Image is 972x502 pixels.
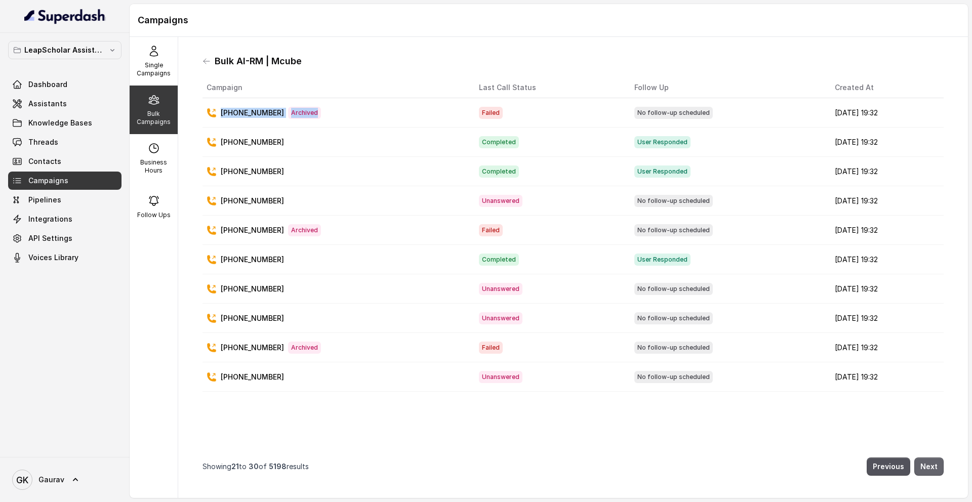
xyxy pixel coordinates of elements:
td: [DATE] 19:32 [827,362,944,392]
p: [PHONE_NUMBER] [221,313,284,323]
td: [DATE] 19:32 [827,245,944,274]
h1: Bulk AI-RM | Mcube [215,53,302,69]
a: Dashboard [8,75,121,94]
p: Showing to of results [202,462,309,472]
span: Unanswered [479,371,522,383]
a: Voices Library [8,248,121,267]
p: Bulk Campaigns [134,110,174,126]
span: Campaigns [28,176,68,186]
span: No follow-up scheduled [634,371,713,383]
th: Campaign [202,77,471,98]
a: Contacts [8,152,121,171]
a: Campaigns [8,172,121,190]
td: [DATE] 19:32 [827,128,944,157]
a: Pipelines [8,191,121,209]
span: No follow-up scheduled [634,107,713,119]
p: [PHONE_NUMBER] [221,108,284,118]
th: Follow Up [626,77,827,98]
span: 30 [249,462,259,471]
span: Dashboard [28,79,67,90]
p: [PHONE_NUMBER] [221,225,284,235]
td: [DATE] 19:32 [827,333,944,362]
span: Unanswered [479,312,522,324]
a: Gaurav [8,466,121,494]
img: light.svg [24,8,106,24]
span: Integrations [28,214,72,224]
td: [DATE] 19:32 [827,98,944,128]
span: No follow-up scheduled [634,224,713,236]
span: Failed [479,342,503,354]
a: API Settings [8,229,121,247]
p: [PHONE_NUMBER] [221,284,284,294]
span: API Settings [28,233,72,243]
span: No follow-up scheduled [634,283,713,295]
span: Completed [479,254,519,266]
th: Created At [827,77,944,98]
span: Archived [288,342,321,354]
p: [PHONE_NUMBER] [221,196,284,206]
span: 21 [231,462,239,471]
button: Next [914,457,944,476]
span: Archived [288,224,321,236]
td: [DATE] 19:32 [827,186,944,216]
span: Pipelines [28,195,61,205]
span: Unanswered [479,283,522,295]
span: No follow-up scheduled [634,195,713,207]
p: Business Hours [134,158,174,175]
span: Archived [288,107,321,119]
button: LeapScholar Assistant [8,41,121,59]
span: No follow-up scheduled [634,312,713,324]
span: Voices Library [28,253,78,263]
nav: Pagination [202,451,944,482]
p: [PHONE_NUMBER] [221,343,284,353]
a: Assistants [8,95,121,113]
p: [PHONE_NUMBER] [221,137,284,147]
td: [DATE] 19:32 [827,216,944,245]
td: [DATE] 19:32 [827,157,944,186]
p: [PHONE_NUMBER] [221,166,284,177]
span: Contacts [28,156,61,166]
span: Knowledge Bases [28,118,92,128]
a: Knowledge Bases [8,114,121,132]
span: Threads [28,137,58,147]
p: [PHONE_NUMBER] [221,372,284,382]
span: Failed [479,224,503,236]
h1: Campaigns [138,12,960,28]
a: Threads [8,133,121,151]
span: No follow-up scheduled [634,342,713,354]
span: Unanswered [479,195,522,207]
p: [PHONE_NUMBER] [221,255,284,265]
span: 5198 [269,462,287,471]
span: Completed [479,165,519,178]
text: GK [16,475,28,485]
th: Last Call Status [471,77,626,98]
td: [DATE] 19:32 [827,274,944,304]
span: Assistants [28,99,67,109]
a: Integrations [8,210,121,228]
p: Single Campaigns [134,61,174,77]
span: User Responded [634,254,691,266]
span: User Responded [634,165,691,178]
p: Follow Ups [137,211,171,219]
span: User Responded [634,136,691,148]
p: LeapScholar Assistant [24,44,105,56]
span: Completed [479,136,519,148]
span: Failed [479,107,503,119]
td: [DATE] 19:32 [827,304,944,333]
button: Previous [867,457,910,476]
span: Gaurav [38,475,64,485]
